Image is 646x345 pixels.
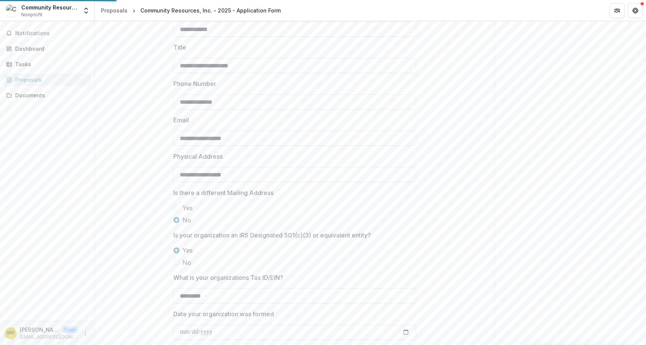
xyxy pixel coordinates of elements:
[173,116,189,125] p: Email
[81,329,90,338] button: More
[628,3,643,18] button: Get Help
[3,42,91,55] a: Dashboard
[3,27,91,39] button: Notifications
[3,89,91,101] a: Documents
[173,309,274,318] p: Date your organization was formed
[182,203,193,212] span: Yes
[15,91,85,99] div: Documents
[15,76,85,84] div: Proposals
[173,152,223,161] p: Physical Address
[15,30,88,37] span: Notifications
[98,5,130,16] a: Proposals
[98,5,284,16] nav: breadcrumb
[173,273,283,282] p: What is your organizations Tax ID/EIN?
[81,3,91,18] button: Open entity switcher
[173,43,186,52] p: Title
[173,231,371,240] p: Is your organization an IRS Designated 501(c)(3) or equivalent entity?
[7,331,14,336] div: Kayla Morris
[3,73,91,86] a: Proposals
[21,11,42,18] span: Nonprofit
[101,6,127,14] div: Proposals
[62,326,78,333] p: User
[15,60,85,68] div: Tasks
[3,58,91,70] a: Tasks
[182,215,191,225] span: No
[140,6,281,14] div: Community Resources, Inc. - 2025 - Application Form
[173,79,216,88] p: Phone Number
[15,45,85,53] div: Dashboard
[173,188,273,197] p: Is there a different Mailing Address
[6,5,18,17] img: Community Resources, Inc.
[182,258,191,267] span: No
[182,246,193,255] span: Yes
[21,3,78,11] div: Community Resources, Inc.
[20,334,78,340] p: [EMAIL_ADDRESS][DOMAIN_NAME]
[20,326,59,334] p: [PERSON_NAME]
[610,3,625,18] button: Partners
